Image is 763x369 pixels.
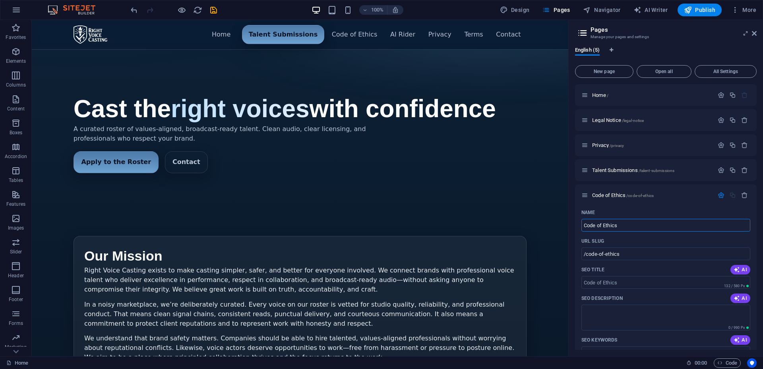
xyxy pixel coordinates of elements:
p: Images [8,225,24,231]
div: Settings [718,117,724,124]
span: AI [734,295,747,301]
div: Home/ [590,93,714,98]
span: 00 00 [695,358,707,368]
p: SEO Title [581,267,604,273]
span: Pages [542,6,570,14]
label: The page title in search results and browser tabs [581,267,604,273]
span: /privacy [610,143,624,148]
span: 132 / 580 Px [724,284,745,288]
div: Code of Ethics/code-of-ethics [590,193,714,198]
span: /code-of-ethics [626,193,654,198]
p: Name [581,209,595,216]
h6: 100% [371,5,384,15]
a: Click to cancel selection. Double-click to open Pages [6,358,28,368]
span: Navigator [583,6,621,14]
textarea: The text in search results and social media [581,305,750,330]
div: Duplicate [729,167,736,174]
p: Tables [9,177,23,184]
button: New page [575,65,633,78]
div: Remove [741,192,748,199]
p: Footer [9,296,23,303]
label: Last part of the URL for this page [581,238,604,244]
div: Settings [718,142,724,149]
span: English (5) [575,45,600,56]
button: undo [129,5,139,15]
h6: Session time [686,358,707,368]
div: Remove [741,117,748,124]
div: Remove [741,167,748,174]
button: 100% [359,5,387,15]
span: Design [500,6,530,14]
span: All Settings [698,69,753,74]
button: More [728,4,759,16]
span: Legal Notice [592,117,644,123]
div: Duplicate [729,92,736,99]
div: Design (Ctrl+Alt+Y) [497,4,533,16]
label: The text in search results and social media [581,295,623,301]
span: AI [734,267,747,273]
span: Code [717,358,737,368]
span: AI Writer [633,6,668,14]
button: Publish [678,4,722,16]
span: Open all [640,69,688,74]
p: Content [7,106,25,112]
button: Usercentrics [747,358,757,368]
p: Elements [6,58,26,64]
div: Duplicate [729,142,736,149]
h3: Manage your pages and settings [591,33,741,41]
span: /talent-submissions [639,168,675,173]
button: Code [714,358,741,368]
div: Privacy/privacy [590,143,714,148]
span: AI [734,337,747,343]
p: Marketing [5,344,27,350]
button: Navigator [580,4,624,16]
span: Click to open page [592,142,624,148]
span: Click to open page [592,192,654,198]
button: Pages [539,4,573,16]
span: : [700,360,701,366]
p: Boxes [10,129,23,136]
p: Slider [10,249,22,255]
span: Publish [684,6,715,14]
p: Columns [6,82,26,88]
input: The page title in search results and browser tabs [581,276,750,289]
button: reload [193,5,202,15]
i: Save (Ctrl+S) [209,6,218,15]
div: Settings [718,92,724,99]
div: Settings [718,192,724,199]
div: Settings [718,167,724,174]
p: URL SLUG [581,238,604,244]
i: On resize automatically adjust zoom level to fit chosen device. [392,6,399,14]
i: Reload page [193,6,202,15]
button: Open all [637,65,691,78]
p: Features [6,201,25,207]
span: 0 / 990 Px [728,326,745,330]
div: The startpage cannot be deleted [741,92,748,99]
p: Header [8,272,24,279]
p: Accordion [5,153,27,160]
button: All Settings [695,65,757,78]
button: AI Writer [630,4,671,16]
span: / [607,93,608,98]
p: SEO Description [581,295,623,301]
button: Design [497,4,533,16]
p: SEO Keywords [581,337,617,343]
button: save [209,5,218,15]
span: Click to open page [592,167,674,173]
input: Last part of the URL for this page [581,247,750,260]
p: Favorites [6,34,26,41]
div: Remove [741,142,748,149]
button: AI [730,294,750,303]
h2: Pages [591,26,757,33]
div: Language Tabs [575,47,757,62]
div: Talent Submissions/talent-submissions [590,168,714,173]
span: /legal-notice [622,118,644,123]
button: AI [730,265,750,274]
button: Click here to leave preview mode and continue editing [177,5,186,15]
span: Click to open page [592,92,608,98]
button: AI [730,335,750,345]
img: Editor Logo [46,5,105,15]
p: Forms [9,320,23,326]
div: Duplicate [729,117,736,124]
i: Undo: Change pages (Ctrl+Z) [130,6,139,15]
